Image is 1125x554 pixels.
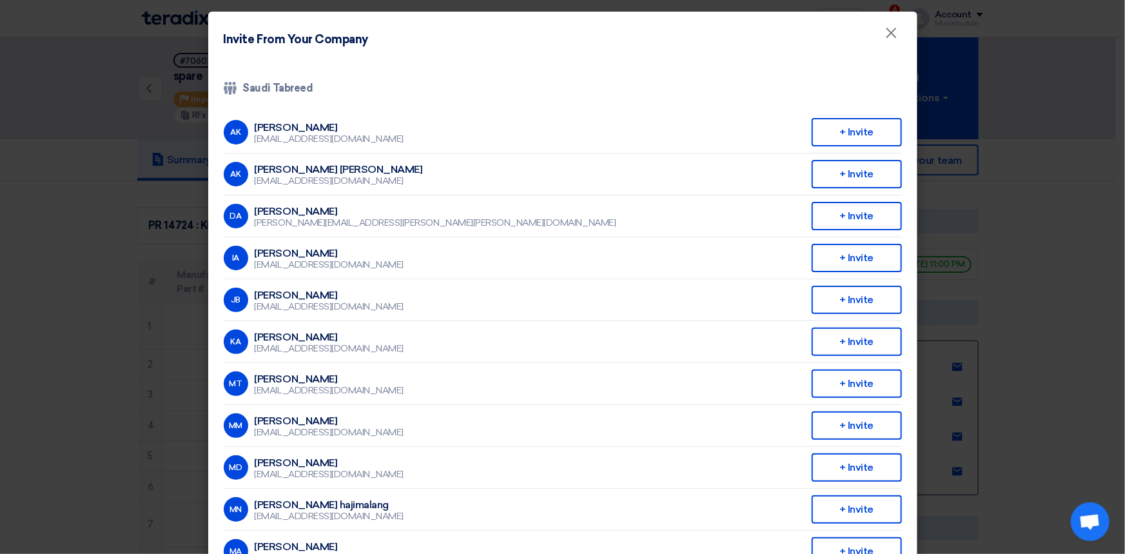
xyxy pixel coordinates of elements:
div: + Invite [812,495,902,524]
div: [EMAIL_ADDRESS][DOMAIN_NAME] [255,301,404,313]
div: [EMAIL_ADDRESS][DOMAIN_NAME] [255,134,404,145]
div: + Invite [812,370,902,398]
div: + Invite [812,286,902,314]
div: [PERSON_NAME][EMAIL_ADDRESS][PERSON_NAME][PERSON_NAME][DOMAIN_NAME] [255,217,616,229]
div: [PERSON_NAME] [255,331,404,343]
button: Close [875,21,908,46]
div: [EMAIL_ADDRESS][DOMAIN_NAME] [255,343,404,355]
a: Open chat [1071,502,1110,541]
div: + Invite [812,160,902,188]
div: MD [224,455,248,480]
div: KA [224,330,248,354]
div: [PERSON_NAME] [255,541,404,553]
div: + Invite [812,328,902,356]
div: Saudi Tabreed [224,81,902,96]
div: [EMAIL_ADDRESS][DOMAIN_NAME] [255,259,404,271]
div: + Invite [812,411,902,440]
div: [PERSON_NAME] hajimalang [255,499,404,511]
div: DA [224,204,248,228]
div: + Invite [812,453,902,482]
div: [EMAIL_ADDRESS][DOMAIN_NAME] [255,469,404,480]
div: [PERSON_NAME] [255,122,404,134]
div: [PERSON_NAME] [255,206,616,217]
div: AK [224,120,248,144]
div: MN [224,497,248,522]
div: JB [224,288,248,312]
div: [PERSON_NAME] [255,290,404,301]
div: [PERSON_NAME] [255,415,404,427]
h4: Invite From Your Company [224,31,368,48]
div: [PERSON_NAME] [PERSON_NAME] [255,164,423,175]
div: [EMAIL_ADDRESS][DOMAIN_NAME] [255,385,404,397]
div: MT [224,371,248,396]
div: AK [224,162,248,186]
div: [EMAIL_ADDRESS][DOMAIN_NAME] [255,175,423,187]
div: [PERSON_NAME] [255,457,404,469]
div: IA [224,246,248,270]
span: × [885,23,898,49]
div: [EMAIL_ADDRESS][DOMAIN_NAME] [255,427,404,439]
div: + Invite [812,202,902,230]
div: + Invite [812,244,902,272]
div: [PERSON_NAME] [255,373,404,385]
div: + Invite [812,118,902,146]
div: MM [224,413,248,438]
div: [PERSON_NAME] [255,248,404,259]
div: [EMAIL_ADDRESS][DOMAIN_NAME] [255,511,404,522]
